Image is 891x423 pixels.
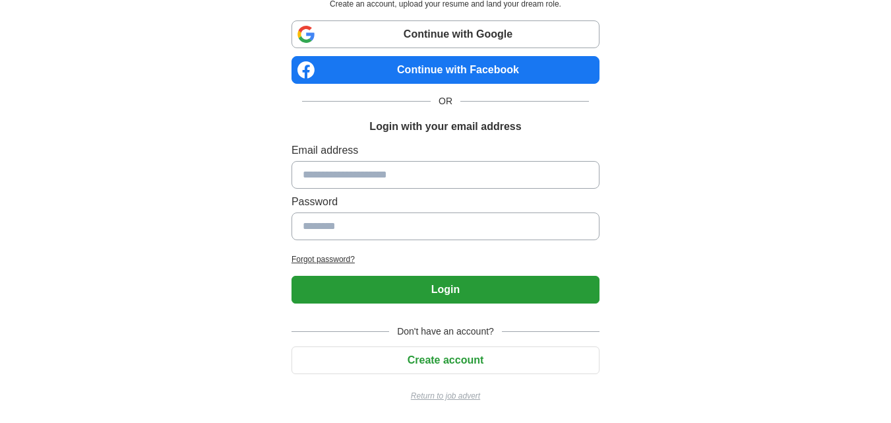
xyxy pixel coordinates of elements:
[292,390,599,402] a: Return to job advert
[292,56,599,84] a: Continue with Facebook
[292,354,599,366] a: Create account
[431,94,460,108] span: OR
[292,253,599,265] a: Forgot password?
[292,346,599,374] button: Create account
[389,325,502,339] span: Don't have an account?
[292,276,599,304] button: Login
[292,194,599,210] label: Password
[292,20,599,48] a: Continue with Google
[369,119,521,135] h1: Login with your email address
[292,143,599,158] label: Email address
